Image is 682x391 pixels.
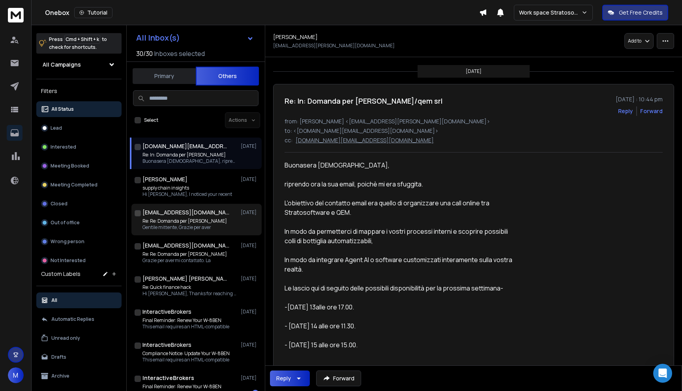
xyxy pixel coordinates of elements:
[285,136,292,144] p: cc:
[142,218,227,224] p: Re: Re: Domanda per [PERSON_NAME]
[51,201,67,207] p: Closed
[285,160,515,170] div: Buonasera [DEMOGRAPHIC_DATA],
[154,49,205,58] h3: Inboxes selected
[618,107,633,115] button: Reply
[142,341,191,349] h1: InteractiveBrokers
[133,67,196,85] button: Primary
[142,275,229,283] h1: [PERSON_NAME] [PERSON_NAME]
[296,136,434,144] p: [DOMAIN_NAME][EMAIL_ADDRESS][DOMAIN_NAME]
[142,308,191,316] h1: InteractiveBrokers
[74,7,112,18] button: Tutorial
[273,33,318,41] h1: [PERSON_NAME]
[49,35,107,51] p: Press to check for shortcuts.
[136,34,180,42] h1: All Inbox(s)
[136,49,153,58] span: 30 / 30
[285,302,515,312] div: - alle ore 17.00.
[142,317,229,324] p: Final Reminder: Renew Your W-8BEN
[142,357,230,363] p: This email requires an HTML-compatible
[51,257,86,264] p: Not Interested
[285,95,442,106] h1: Re: In: Domanda per [PERSON_NAME]/qem srl
[241,309,259,315] p: [DATE]
[51,220,80,226] p: Out of office
[142,384,229,390] p: Final Reminder: Renew Your W-8BEN
[41,270,81,278] h3: Custom Labels
[36,330,122,346] button: Unread only
[276,374,291,382] div: Reply
[285,321,515,331] div: - [DATE] 14 alle ore 11.30.
[270,371,310,386] button: Reply
[142,350,230,357] p: Compliance Notice: Update Your W-8BEN
[241,176,259,182] p: [DATE]
[241,342,259,348] p: [DATE]
[8,367,24,383] button: M
[36,234,122,249] button: Wrong person
[43,61,81,69] h1: All Campaigns
[285,227,515,246] div: In modo da permetterci di mappare i vostri processi interni e scoprire possibili colli di bottigl...
[64,35,100,44] span: Cmd + Shift + k
[142,142,229,150] h1: [DOMAIN_NAME][EMAIL_ADDRESS][DOMAIN_NAME]
[36,368,122,384] button: Archive
[619,9,663,17] p: Get Free Credits
[36,253,122,268] button: Not Interested
[142,152,237,158] p: Re: In: Domanda per [PERSON_NAME]
[628,38,641,44] p: Add to
[36,311,122,327] button: Automatic Replies
[36,139,122,155] button: Interested
[142,191,232,197] p: Hi [PERSON_NAME], I noticed your recent
[144,117,158,123] label: Select
[36,349,122,365] button: Drafts
[285,127,663,135] p: to: <[DOMAIN_NAME][EMAIL_ADDRESS][DOMAIN_NAME]>
[142,242,229,249] h1: [EMAIL_ADDRESS][DOMAIN_NAME]
[51,335,80,341] p: Unread only
[316,371,361,386] button: Forward
[142,374,194,382] h1: InteractiveBrokers
[142,324,229,330] p: This email requires an HTML-compatible
[142,257,227,264] p: Grazie per avermi contattato. La
[653,364,672,383] div: Open Intercom Messenger
[51,297,57,303] p: All
[51,316,94,322] p: Automatic Replies
[285,198,515,217] div: L'obiettivo del contatto email era quello di organizzare una call online tra Stratosoftware e QEM.
[51,106,74,112] p: All Status
[640,107,663,115] div: Forward
[196,67,259,86] button: Others
[142,290,237,297] p: Hi [PERSON_NAME], Thanks for reaching out!
[51,182,97,188] p: Meeting Completed
[51,125,62,131] p: Lead
[142,209,229,216] h1: [EMAIL_ADDRESS][DOMAIN_NAME]
[142,251,227,257] p: Re: Re: Domanda per [PERSON_NAME]
[51,373,69,379] p: Archive
[142,284,237,290] p: Re: Quick finance hack
[285,340,515,350] div: - [DATE] 15 alle ore 15.00.
[285,255,515,274] div: In modo da integrare Agent AI o software customizzati interamente sulla vostra realtà.
[616,95,663,103] p: [DATE] : 10:44 pm
[36,177,122,193] button: Meeting Completed
[51,163,89,169] p: Meeting Booked
[51,238,84,245] p: Wrong person
[36,101,122,117] button: All Status
[241,209,259,216] p: [DATE]
[51,144,76,150] p: Interested
[241,276,259,282] p: [DATE]
[602,5,668,20] button: Get Free Credits
[287,303,316,311] span: [DATE] 13
[130,30,260,46] button: All Inbox(s)
[36,120,122,136] button: Lead
[51,354,66,360] p: Drafts
[36,57,122,73] button: All Campaigns
[36,292,122,308] button: All
[45,7,479,18] div: Onebox
[142,175,187,183] h1: [PERSON_NAME]
[142,158,237,164] p: Buonasera [DEMOGRAPHIC_DATA], riprendo ora la sua
[241,242,259,249] p: [DATE]
[285,283,515,293] div: Le lascio qui di seguito delle possibili disponibilità per la prossima settimana-
[273,43,395,49] p: [EMAIL_ADDRESS][PERSON_NAME][DOMAIN_NAME]
[241,375,259,381] p: [DATE]
[519,9,581,17] p: Work space Stratosoftware
[241,143,259,149] p: [DATE]
[142,185,232,191] p: supply chain insights
[36,158,122,174] button: Meeting Booked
